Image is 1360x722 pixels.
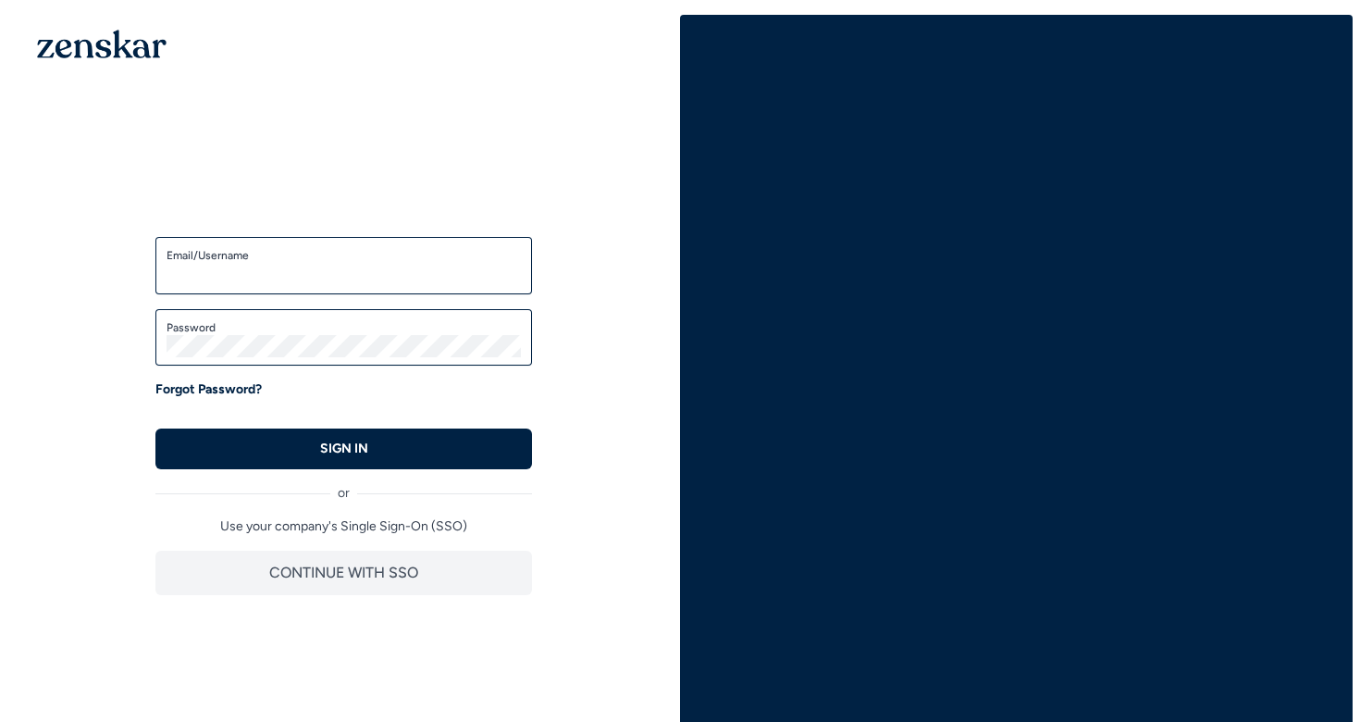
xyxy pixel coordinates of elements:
[320,440,368,458] p: SIGN IN
[155,517,532,536] p: Use your company's Single Sign-On (SSO)
[167,320,521,335] label: Password
[155,429,532,469] button: SIGN IN
[37,30,167,58] img: 1OGAJ2xQqyY4LXKgY66KYq0eOWRCkrZdAb3gUhuVAqdWPZE9SRJmCz+oDMSn4zDLXe31Ii730ItAGKgCKgCCgCikA4Av8PJUP...
[155,551,532,595] button: CONTINUE WITH SSO
[155,469,532,503] div: or
[167,248,521,263] label: Email/Username
[155,380,262,399] a: Forgot Password?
